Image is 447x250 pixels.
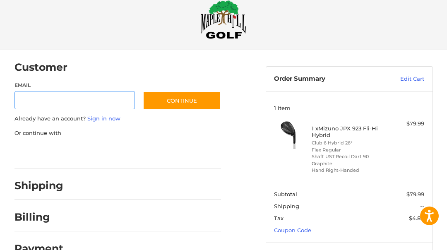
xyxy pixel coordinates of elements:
[143,91,221,110] button: Continue
[274,75,376,83] h3: Order Summary
[82,145,144,160] iframe: PayPal-paylater
[14,61,67,74] h2: Customer
[274,191,297,197] span: Subtotal
[14,179,63,192] h2: Shipping
[312,167,385,174] li: Hand Right-Handed
[312,139,385,147] li: Club 6 Hybrid 26°
[12,145,74,160] iframe: PayPal-paypal
[387,120,424,128] div: $79.99
[420,203,424,209] span: --
[312,153,385,167] li: Shaft UST Recoil Dart 90 Graphite
[274,105,424,111] h3: 1 Item
[87,115,120,122] a: Sign in now
[376,75,424,83] a: Edit Cart
[14,211,63,224] h2: Billing
[312,147,385,154] li: Flex Regular
[274,203,299,209] span: Shipping
[274,227,311,233] a: Coupon Code
[406,191,424,197] span: $79.99
[14,82,135,89] label: Email
[409,215,424,221] span: $4.80
[14,129,221,137] p: Or continue with
[14,115,221,123] p: Already have an account?
[274,215,284,221] span: Tax
[312,125,385,139] h4: 1 x Mizuno JPX 923 Fli-Hi Hybrid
